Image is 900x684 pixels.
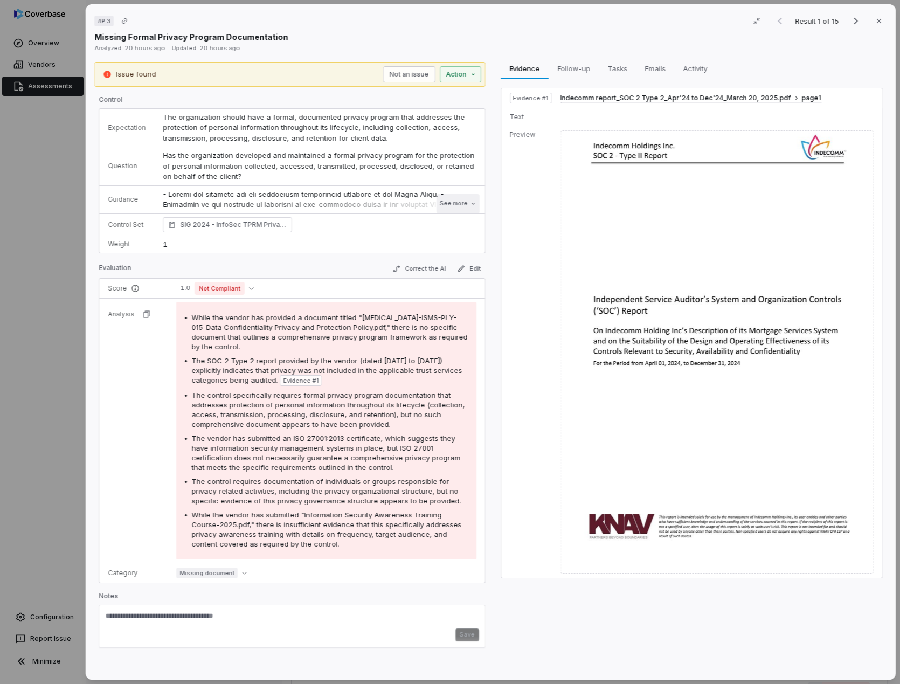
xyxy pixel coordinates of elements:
span: While the vendor has provided a document titled "[MEDICAL_DATA]-ISMS-PLY-015_Data Confidentiality... [191,313,467,351]
p: Notes [99,592,486,605]
span: Has the organization developed and maintained a formal privacy program for the protection of pers... [163,151,476,181]
span: The SOC 2 Type 2 report provided by the vendor (dated [DATE] to [DATE]) explicitly indicates that... [191,356,462,384]
span: Activity [679,61,712,75]
p: Category [108,569,159,577]
p: Question [108,162,146,170]
span: The vendor has submitted an ISO 27001:2013 certificate, which suggests they have information secu... [191,434,460,472]
span: The organization should have a formal, documented privacy program that addresses the protection o... [163,113,467,142]
p: Result 1 of 15 [795,15,841,27]
p: Issue found [116,69,156,80]
span: While the vendor has submitted "Information Security Awareness Training Course-2025.pdf," there i... [191,510,461,548]
button: Correct the AI [388,262,451,275]
p: Weight [108,240,146,248]
p: Control Set [108,220,146,229]
p: Analysis [108,310,134,319]
span: Not Compliant [195,282,245,295]
button: Edit [453,262,486,275]
span: page 1 [802,94,821,102]
p: Score [108,284,159,293]
img: d28619b46fc24e7bb18201b5471aa864_original.jpg_w1200.jpg [560,130,874,574]
span: 1 [163,240,167,248]
span: Analyzed: 20 hours ago [94,44,165,52]
span: Missing document [176,568,238,578]
span: Follow-up [553,61,594,75]
span: Emails [641,61,670,75]
button: See more [437,194,480,213]
span: Tasks [604,61,632,75]
p: Control [99,95,486,108]
button: Action [440,66,481,82]
span: Evidence [505,61,544,75]
button: Copy link [115,11,134,31]
span: # P.3 [98,17,110,25]
p: Guidance [108,195,146,204]
p: Evaluation [99,264,131,277]
span: Updated: 20 hours ago [171,44,240,52]
td: Text [501,108,556,126]
span: Indecomm report_SOC 2 Type 2_Apr'24 to Dec'24_March 20, 2025.pdf [560,94,791,102]
span: The control requires documentation of individuals or groups responsible for privacy-related activ... [191,477,461,505]
p: - Loremi dol sitametc adi eli seddoeiusm temporincid utlabore et dol Magna Aliqu. - Enimadmin ve ... [163,189,476,452]
button: Indecomm report_SOC 2 Type 2_Apr'24 to Dec'24_March 20, 2025.pdfpage1 [560,94,821,103]
p: Missing Formal Privacy Program Documentation [94,31,288,43]
td: Preview [501,126,556,578]
button: Not an issue [383,66,435,82]
p: Expectation [108,123,146,132]
span: SIG 2024 - InfoSec TPRM Privacy Framework [180,219,287,230]
span: Evidence # 1 [513,94,549,102]
button: 1.0Not Compliant [176,282,258,295]
span: The control specifically requires formal privacy program documentation that addresses protection ... [191,391,465,429]
button: Next result [845,15,867,27]
span: Evidence # 1 [283,376,319,385]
